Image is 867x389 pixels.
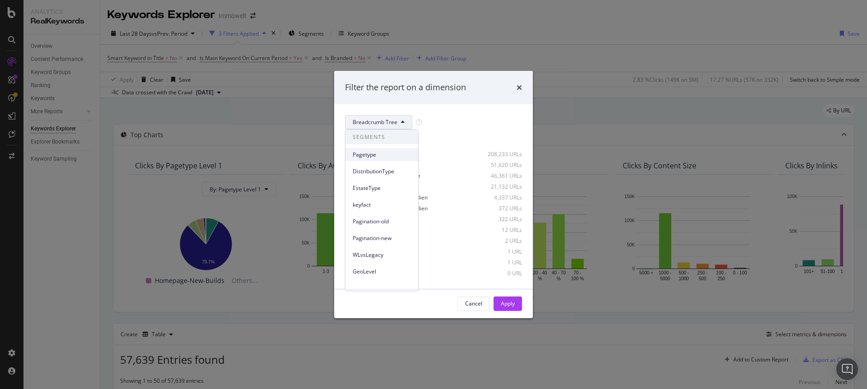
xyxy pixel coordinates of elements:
[478,259,522,266] div: 1 URL
[478,204,522,212] div: 372 URLs
[345,130,418,144] span: SEGMENTS
[478,237,522,245] div: 2 URLs
[353,151,411,159] span: Pagetype
[353,268,411,276] span: GeoLevel
[478,183,522,190] div: 21,132 URLs
[353,284,411,292] span: Geo-Lvl-Pricemap
[478,194,522,201] div: 4,337 URLs
[494,296,522,311] button: Apply
[457,296,490,311] button: Cancel
[478,172,522,180] div: 46,361 URLs
[478,150,522,158] div: 208,233 URLs
[478,248,522,255] div: 1 URL
[353,201,411,209] span: keyfact
[478,161,522,169] div: 51,620 URLs
[501,300,515,307] div: Apply
[517,82,522,93] div: times
[478,226,522,234] div: 12 URLs
[334,71,533,318] div: modal
[353,167,411,176] span: DistributionType
[478,215,522,223] div: 322 URLs
[353,251,411,259] span: WLvsLegacy
[353,234,411,242] span: Pagination-new
[353,118,397,126] span: Breadcrumb Tree
[345,137,522,144] div: Select all data available
[465,300,482,307] div: Cancel
[836,358,858,380] div: Open Intercom Messenger
[478,269,522,277] div: 0 URL
[353,184,411,192] span: EstateType
[345,115,412,130] button: Breadcrumb Tree
[353,218,411,226] span: Pagination-old
[345,82,466,93] div: Filter the report on a dimension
